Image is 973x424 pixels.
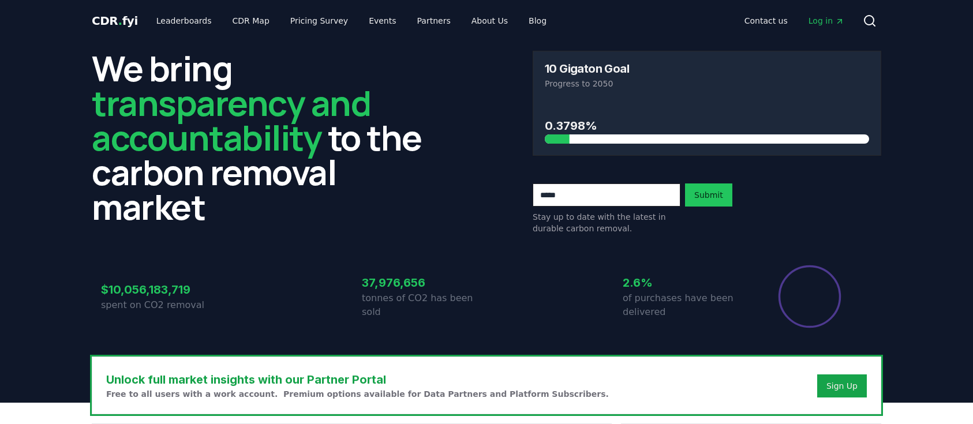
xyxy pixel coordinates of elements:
[817,374,867,397] button: Sign Up
[362,291,486,319] p: tonnes of CO2 has been sold
[545,117,869,134] h3: 0.3798%
[147,10,556,31] nav: Main
[826,380,858,392] a: Sign Up
[519,10,556,31] a: Blog
[777,264,842,329] div: Percentage of sales delivered
[92,13,138,29] a: CDR.fyi
[809,15,844,27] span: Log in
[118,14,122,28] span: .
[545,63,629,74] h3: 10 Gigaton Goal
[92,51,440,224] h2: We bring to the carbon removal market
[223,10,279,31] a: CDR Map
[623,291,747,319] p: of purchases have been delivered
[735,10,797,31] a: Contact us
[462,10,517,31] a: About Us
[92,79,371,161] span: transparency and accountability
[92,14,138,28] span: CDR fyi
[545,78,869,89] p: Progress to 2050
[106,388,609,400] p: Free to all users with a work account. Premium options available for Data Partners and Platform S...
[362,274,486,291] h3: 37,976,656
[533,211,680,234] p: Stay up to date with the latest in durable carbon removal.
[101,281,226,298] h3: $10,056,183,719
[101,298,226,312] p: spent on CO2 removal
[735,10,854,31] nav: Main
[106,371,609,388] h3: Unlock full market insights with our Partner Portal
[360,10,405,31] a: Events
[147,10,221,31] a: Leaderboards
[408,10,460,31] a: Partners
[685,183,732,207] button: Submit
[799,10,854,31] a: Log in
[281,10,357,31] a: Pricing Survey
[623,274,747,291] h3: 2.6%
